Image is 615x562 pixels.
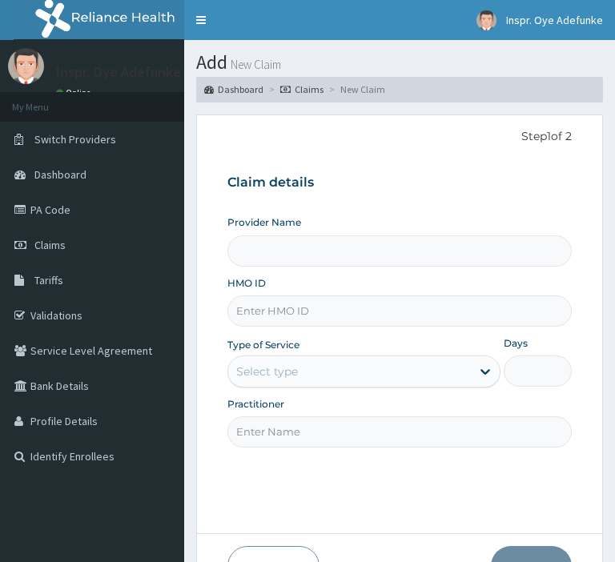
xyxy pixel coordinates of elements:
img: User Image [476,10,496,30]
label: Days [504,336,528,350]
span: Tariffs [34,273,63,287]
small: New Claim [227,58,281,70]
div: Select type [236,363,298,379]
p: Step 1 of 2 [227,128,572,146]
p: Inspr. Oye Adefunke [56,65,181,79]
span: Dashboard [34,167,86,182]
input: Enter HMO ID [227,295,572,327]
h1: Add [196,52,603,73]
span: Inspr. Oye Adefunke [506,13,603,27]
label: Provider Name [227,215,301,229]
label: Type of Service [227,338,299,351]
label: Practitioner [227,397,284,411]
img: User Image [8,48,44,84]
li: New Claim [325,82,385,96]
a: Dashboard [204,82,263,96]
a: Claims [280,82,324,96]
label: HMO ID [227,276,266,290]
span: Claims [34,238,66,252]
input: Enter Name [227,416,572,448]
a: Online [56,87,94,98]
h3: Claim details [227,174,572,191]
span: Switch Providers [34,132,116,147]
